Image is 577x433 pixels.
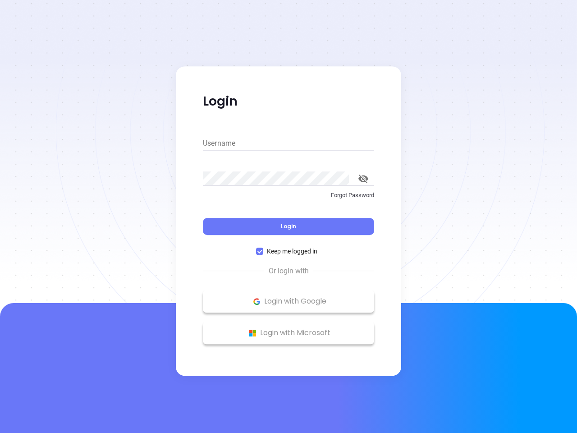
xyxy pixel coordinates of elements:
button: Login [203,218,374,235]
button: toggle password visibility [353,168,374,189]
a: Forgot Password [203,191,374,207]
p: Login with Google [207,295,370,308]
span: Login [281,222,296,230]
img: Google Logo [251,296,262,307]
p: Forgot Password [203,191,374,200]
button: Google Logo Login with Google [203,290,374,313]
button: Microsoft Logo Login with Microsoft [203,322,374,344]
p: Login [203,93,374,110]
span: Or login with [264,266,313,276]
p: Login with Microsoft [207,326,370,340]
img: Microsoft Logo [247,327,258,339]
span: Keep me logged in [263,246,321,256]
